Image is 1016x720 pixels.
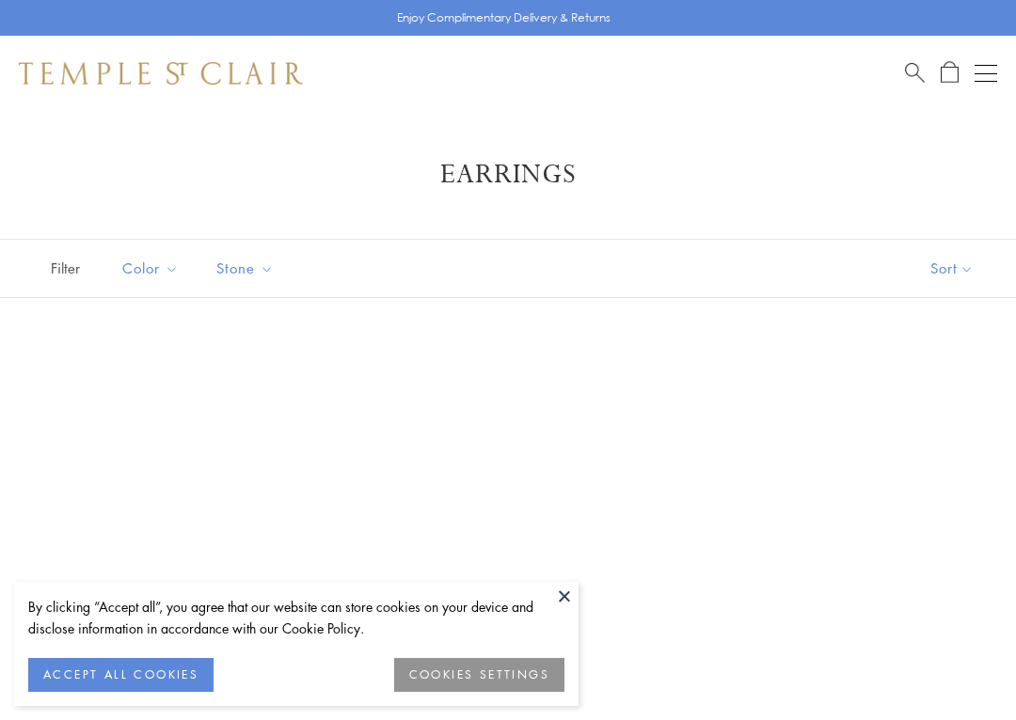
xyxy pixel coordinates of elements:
span: Color [113,257,193,280]
a: Open Shopping Bag [941,61,959,85]
button: Open navigation [975,62,997,85]
button: Stone [202,247,288,290]
button: ACCEPT ALL COOKIES [28,658,214,692]
button: Show sort by [888,240,1016,297]
h1: Earrings [47,158,969,192]
button: Color [108,247,193,290]
p: Enjoy Complimentary Delivery & Returns [397,8,611,27]
img: Temple St. Clair [19,62,303,85]
a: Search [905,61,925,85]
iframe: Gorgias live chat messenger [922,632,997,701]
button: COOKIES SETTINGS [394,658,564,692]
span: Stone [207,257,288,280]
div: By clicking “Accept all”, you agree that our website can store cookies on your device and disclos... [28,596,564,639]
